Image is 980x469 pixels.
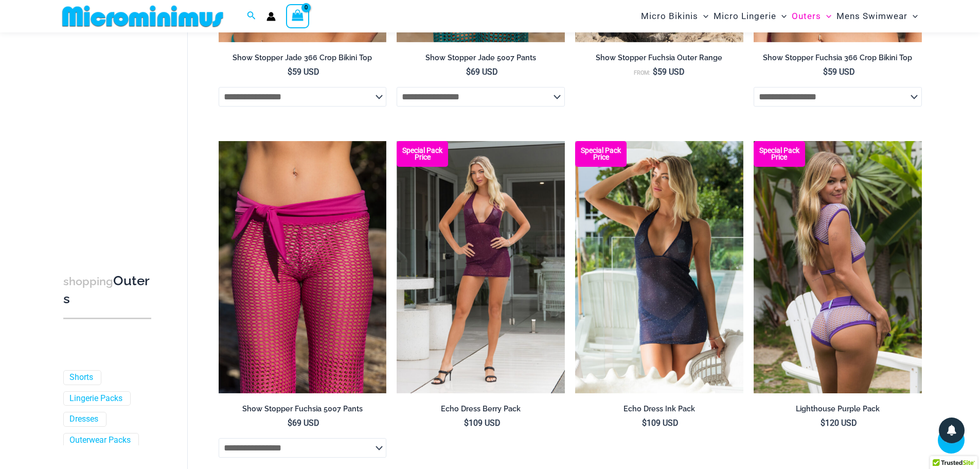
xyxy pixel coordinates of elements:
bdi: 59 USD [653,67,685,77]
a: Lighthouse Purples 3668 Crop Top 516 Short 11 Lighthouse Purples 3668 Crop Top 516 Short 09Lighth... [754,141,922,393]
span: $ [288,67,292,77]
a: Account icon link [266,12,276,21]
a: Mens SwimwearMenu ToggleMenu Toggle [834,3,920,29]
span: $ [464,418,469,428]
bdi: 109 USD [464,418,501,428]
a: Dresses [69,414,98,425]
a: Micro LingerieMenu ToggleMenu Toggle [711,3,789,29]
a: Outerwear Packs [69,436,131,446]
a: Echo Dress Ink Pack [575,404,743,418]
a: OutersMenu ToggleMenu Toggle [789,3,834,29]
h2: Show Stopper Fuchsia 5007 Pants [219,404,387,414]
a: Shorts [69,372,93,383]
h2: Show Stopper Jade 366 Crop Bikini Top [219,53,387,63]
b: Special Pack Price [575,147,627,161]
img: Show Stopper Fuchsia 366 Top 5007 pants 09 [219,141,387,393]
span: From: [634,70,650,76]
a: Echo Dress Berry Pack [397,404,565,418]
span: Outers [792,3,821,29]
b: Special Pack Price [754,147,805,161]
span: $ [653,67,657,77]
span: $ [823,67,828,77]
span: $ [288,418,292,428]
a: Lighthouse Purple Pack [754,404,922,418]
h3: Outers [63,272,151,308]
span: Menu Toggle [821,3,831,29]
span: shopping [63,275,113,288]
a: Show Stopper Fuchsia 5007 Pants [219,404,387,418]
iframe: TrustedSite Certified [63,34,156,240]
bdi: 69 USD [288,418,319,428]
span: $ [821,418,825,428]
span: $ [466,67,471,77]
h2: Show Stopper Jade 5007 Pants [397,53,565,63]
bdi: 59 USD [288,67,319,77]
a: Show Stopper Jade 5007 Pants [397,53,565,66]
img: MM SHOP LOGO FLAT [58,5,227,28]
a: Echo Ink 5671 Dress 682 Thong 07 Echo Ink 5671 Dress 682 Thong 08Echo Ink 5671 Dress 682 Thong 08 [575,141,743,393]
a: Search icon link [247,10,256,23]
img: Lighthouse Purples 3668 Crop Top 516 Short 09 [754,141,922,393]
a: Lingerie Packs [69,393,122,404]
h2: Show Stopper Fuchsia 366 Crop Bikini Top [754,53,922,63]
img: Echo Ink 5671 Dress 682 Thong 07 [575,141,743,393]
bdi: 59 USD [823,67,855,77]
a: View Shopping Cart, empty [286,4,310,28]
a: Echo Berry 5671 Dress 682 Thong 02 Echo Berry 5671 Dress 682 Thong 05Echo Berry 5671 Dress 682 Th... [397,141,565,393]
span: $ [642,418,647,428]
a: Show Stopper Fuchsia 366 Top 5007 pants 09Show Stopper Fuchsia 366 Top 5007 pants 10Show Stopper ... [219,141,387,393]
nav: Site Navigation [637,2,922,31]
h2: Echo Dress Ink Pack [575,404,743,414]
span: Micro Lingerie [714,3,776,29]
span: Mens Swimwear [836,3,907,29]
h2: Echo Dress Berry Pack [397,404,565,414]
h2: Show Stopper Fuchsia Outer Range [575,53,743,63]
span: Micro Bikinis [641,3,698,29]
bdi: 120 USD [821,418,857,428]
bdi: 109 USD [642,418,679,428]
b: Special Pack Price [397,147,448,161]
a: Show Stopper Fuchsia Outer Range [575,53,743,66]
span: Menu Toggle [776,3,787,29]
bdi: 69 USD [466,67,498,77]
h2: Lighthouse Purple Pack [754,404,922,414]
span: Menu Toggle [698,3,708,29]
a: Micro BikinisMenu ToggleMenu Toggle [638,3,711,29]
img: Echo Berry 5671 Dress 682 Thong 02 [397,141,565,393]
span: Menu Toggle [907,3,918,29]
a: Show Stopper Jade 366 Crop Bikini Top [219,53,387,66]
a: Show Stopper Fuchsia 366 Crop Bikini Top [754,53,922,66]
